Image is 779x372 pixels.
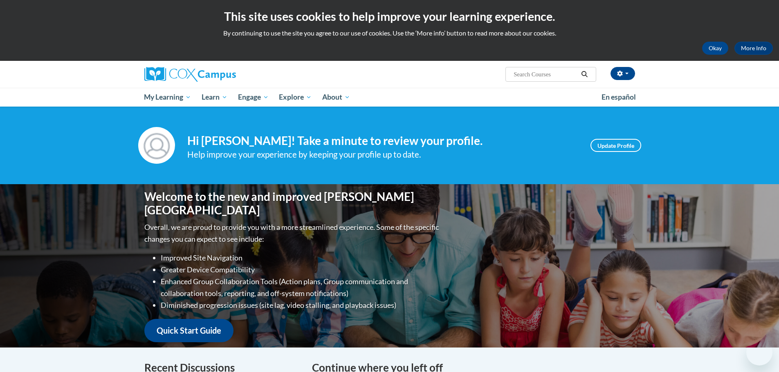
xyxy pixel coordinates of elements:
[611,67,635,80] button: Account Settings
[196,88,233,107] a: Learn
[317,88,355,107] a: About
[6,8,773,25] h2: This site uses cookies to help improve your learning experience.
[202,92,227,102] span: Learn
[6,29,773,38] p: By continuing to use the site you agree to our use of cookies. Use the ‘More info’ button to read...
[144,67,300,82] a: Cox Campus
[322,92,350,102] span: About
[578,69,590,79] button: Search
[274,88,317,107] a: Explore
[144,319,233,342] a: Quick Start Guide
[161,252,441,264] li: Improved Site Navigation
[702,42,728,55] button: Okay
[590,139,641,152] a: Update Profile
[138,127,175,164] img: Profile Image
[746,339,772,365] iframe: Button to launch messaging window
[132,88,647,107] div: Main menu
[279,92,312,102] span: Explore
[144,221,441,245] p: Overall, we are proud to provide you with a more streamlined experience. Some of the specific cha...
[187,134,578,148] h4: Hi [PERSON_NAME]! Take a minute to review your profile.
[144,190,441,217] h1: Welcome to the new and improved [PERSON_NAME][GEOGRAPHIC_DATA]
[238,92,269,102] span: Engage
[161,299,441,311] li: Diminished progression issues (site lag, video stalling, and playback issues)
[139,88,197,107] a: My Learning
[144,92,191,102] span: My Learning
[602,93,636,101] span: En español
[161,276,441,299] li: Enhanced Group Collaboration Tools (Action plans, Group communication and collaboration tools, re...
[513,69,578,79] input: Search Courses
[734,42,773,55] a: More Info
[144,67,236,82] img: Cox Campus
[187,148,578,161] div: Help improve your experience by keeping your profile up to date.
[233,88,274,107] a: Engage
[161,264,441,276] li: Greater Device Compatibility
[596,89,641,106] a: En español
